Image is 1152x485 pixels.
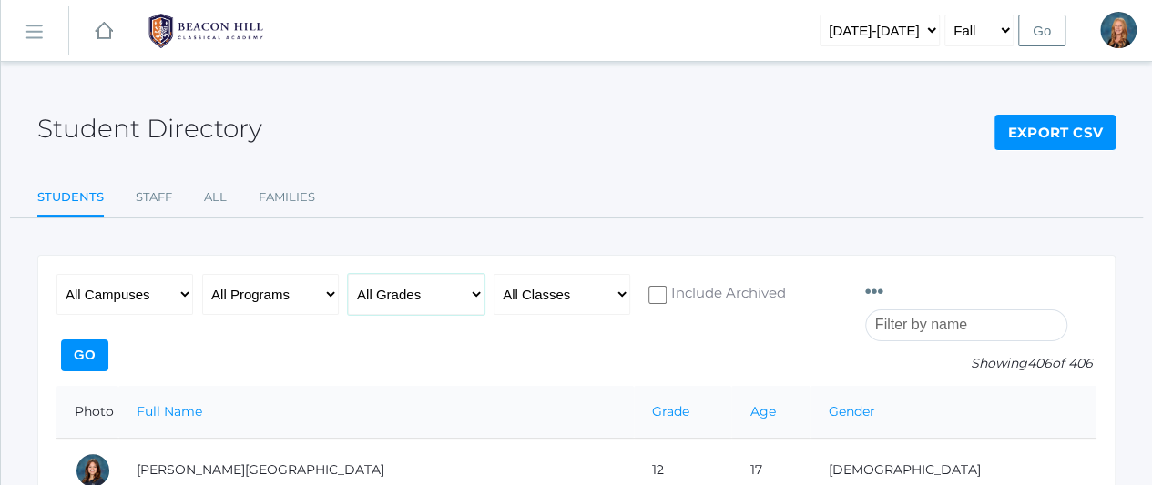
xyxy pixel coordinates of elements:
a: Full Name [137,403,202,419]
a: Staff [136,179,172,216]
img: BHCALogos-05-308ed15e86a5a0abce9b8dd61676a3503ac9727e845dece92d48e8588c001991.png [138,8,274,54]
input: Include Archived [648,286,667,304]
a: Families [259,179,315,216]
h2: Student Directory [37,115,262,143]
a: Gender [829,403,875,419]
input: Go [1018,15,1065,46]
input: Go [61,339,108,371]
input: Filter by name [865,309,1067,341]
a: Age [749,403,775,419]
a: Export CSV [994,115,1116,151]
a: Students [37,179,104,218]
a: All [204,179,227,216]
th: Photo [56,386,118,439]
div: Nicole Canty [1100,12,1137,48]
p: Showing of 406 [865,354,1096,373]
a: Grade [652,403,689,419]
span: Include Archived [667,283,786,306]
span: 406 [1027,355,1052,371]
